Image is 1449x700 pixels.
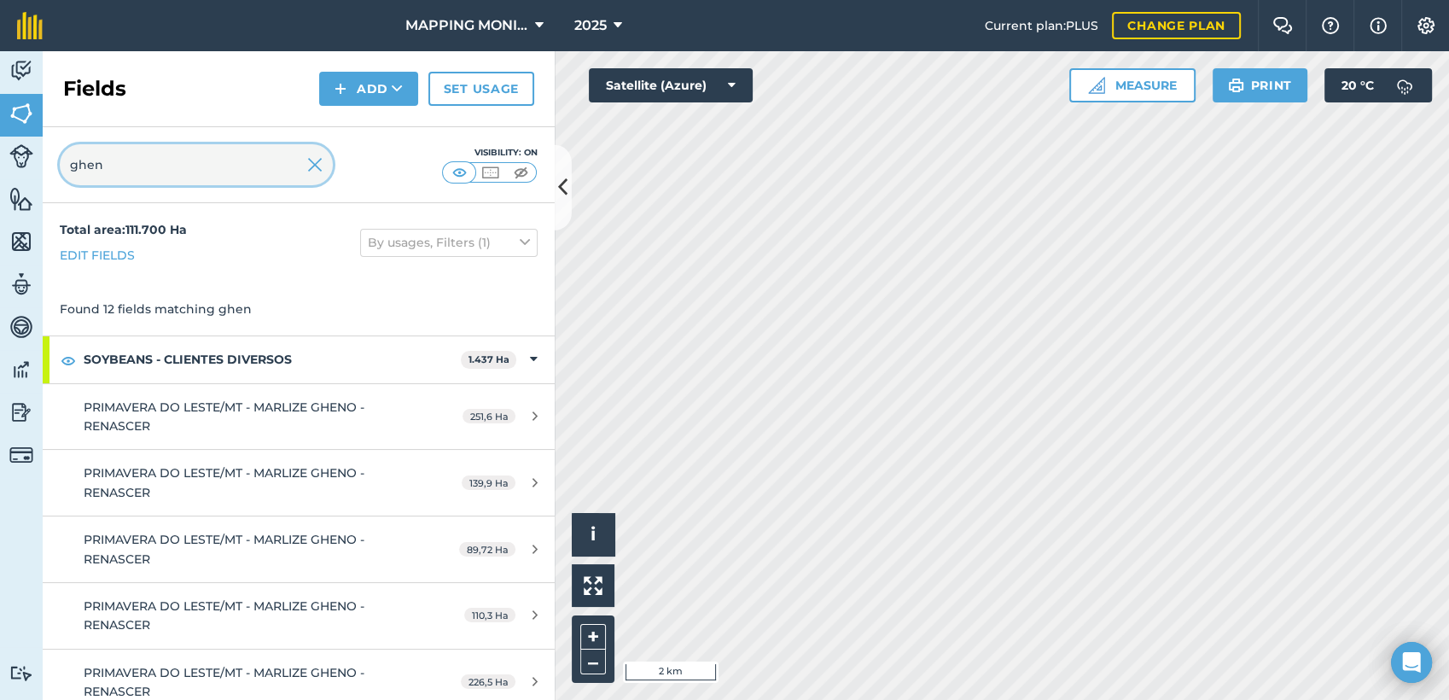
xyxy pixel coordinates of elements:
button: – [580,650,606,674]
span: 226,5 Ha [461,674,515,689]
span: PRIMAVERA DO LESTE/MT - MARLIZE GHENO - RENASCER [84,400,364,434]
span: 139,9 Ha [462,475,515,490]
div: Visibility: On [442,146,538,160]
a: PRIMAVERA DO LESTE/MT - MARLIZE GHENO - RENASCER251,6 Ha [43,384,555,450]
img: svg+xml;base64,PD94bWwgdmVyc2lvbj0iMS4wIiBlbmNvZGluZz0idXRmLTgiPz4KPCEtLSBHZW5lcmF0b3I6IEFkb2JlIE... [1388,68,1422,102]
img: svg+xml;base64,PHN2ZyB4bWxucz0iaHR0cDovL3d3dy53My5vcmcvMjAwMC9zdmciIHdpZHRoPSIxOCIgaGVpZ2h0PSIyNC... [61,350,76,370]
input: Search [60,144,333,185]
span: i [591,523,596,545]
img: svg+xml;base64,PHN2ZyB4bWxucz0iaHR0cDovL3d3dy53My5vcmcvMjAwMC9zdmciIHdpZHRoPSIxNyIgaGVpZ2h0PSIxNy... [1370,15,1387,36]
img: svg+xml;base64,PD94bWwgdmVyc2lvbj0iMS4wIiBlbmNvZGluZz0idXRmLTgiPz4KPCEtLSBHZW5lcmF0b3I6IEFkb2JlIE... [9,271,33,297]
img: svg+xml;base64,PD94bWwgdmVyc2lvbj0iMS4wIiBlbmNvZGluZz0idXRmLTgiPz4KPCEtLSBHZW5lcmF0b3I6IEFkb2JlIE... [9,58,33,84]
span: Current plan : PLUS [985,16,1098,35]
img: svg+xml;base64,PD94bWwgdmVyc2lvbj0iMS4wIiBlbmNvZGluZz0idXRmLTgiPz4KPCEtLSBHZW5lcmF0b3I6IEFkb2JlIE... [9,144,33,168]
img: svg+xml;base64,PD94bWwgdmVyc2lvbj0iMS4wIiBlbmNvZGluZz0idXRmLTgiPz4KPCEtLSBHZW5lcmF0b3I6IEFkb2JlIE... [9,357,33,382]
img: svg+xml;base64,PHN2ZyB4bWxucz0iaHR0cDovL3d3dy53My5vcmcvMjAwMC9zdmciIHdpZHRoPSI1MCIgaGVpZ2h0PSI0MC... [510,164,532,181]
strong: Total area : 111.700 Ha [60,222,187,237]
button: Measure [1069,68,1196,102]
a: PRIMAVERA DO LESTE/MT - MARLIZE GHENO - RENASCER110,3 Ha [43,583,555,649]
h2: Fields [63,75,126,102]
div: Open Intercom Messenger [1391,642,1432,683]
img: svg+xml;base64,PD94bWwgdmVyc2lvbj0iMS4wIiBlbmNvZGluZz0idXRmLTgiPz4KPCEtLSBHZW5lcmF0b3I6IEFkb2JlIE... [9,443,33,467]
a: Set usage [428,72,534,106]
img: svg+xml;base64,PHN2ZyB4bWxucz0iaHR0cDovL3d3dy53My5vcmcvMjAwMC9zdmciIHdpZHRoPSI1MCIgaGVpZ2h0PSI0MC... [480,164,501,181]
span: 20 ° C [1341,68,1374,102]
button: By usages, Filters (1) [360,229,538,256]
img: svg+xml;base64,PHN2ZyB4bWxucz0iaHR0cDovL3d3dy53My5vcmcvMjAwMC9zdmciIHdpZHRoPSI1NiIgaGVpZ2h0PSI2MC... [9,101,33,126]
span: 89,72 Ha [459,542,515,557]
img: fieldmargin Logo [17,12,43,39]
img: svg+xml;base64,PHN2ZyB4bWxucz0iaHR0cDovL3d3dy53My5vcmcvMjAwMC9zdmciIHdpZHRoPSIyMiIgaGVpZ2h0PSIzMC... [307,155,323,175]
button: Add [319,72,418,106]
img: svg+xml;base64,PD94bWwgdmVyc2lvbj0iMS4wIiBlbmNvZGluZz0idXRmLTgiPz4KPCEtLSBHZW5lcmF0b3I6IEFkb2JlIE... [9,665,33,681]
span: MAPPING MONITORAMENTO AGRICOLA [405,15,528,36]
span: PRIMAVERA DO LESTE/MT - MARLIZE GHENO - RENASCER [84,465,364,499]
button: + [580,624,606,650]
span: 2025 [574,15,607,36]
span: PRIMAVERA DO LESTE/MT - MARLIZE GHENO - RENASCER [84,665,364,699]
img: Two speech bubbles overlapping with the left bubble in the forefront [1272,17,1293,34]
span: PRIMAVERA DO LESTE/MT - MARLIZE GHENO - RENASCER [84,532,364,566]
img: A cog icon [1416,17,1436,34]
img: svg+xml;base64,PD94bWwgdmVyc2lvbj0iMS4wIiBlbmNvZGluZz0idXRmLTgiPz4KPCEtLSBHZW5lcmF0b3I6IEFkb2JlIE... [9,314,33,340]
button: i [572,513,614,556]
img: A question mark icon [1320,17,1341,34]
img: svg+xml;base64,PHN2ZyB4bWxucz0iaHR0cDovL3d3dy53My5vcmcvMjAwMC9zdmciIHdpZHRoPSI1MCIgaGVpZ2h0PSI0MC... [449,164,470,181]
span: PRIMAVERA DO LESTE/MT - MARLIZE GHENO - RENASCER [84,598,364,633]
button: 20 °C [1324,68,1432,102]
span: 251,6 Ha [463,409,515,423]
img: svg+xml;base64,PHN2ZyB4bWxucz0iaHR0cDovL3d3dy53My5vcmcvMjAwMC9zdmciIHdpZHRoPSI1NiIgaGVpZ2h0PSI2MC... [9,186,33,212]
strong: SOYBEANS - CLIENTES DIVERSOS [84,336,461,382]
strong: 1.437 Ha [468,353,509,365]
a: PRIMAVERA DO LESTE/MT - MARLIZE GHENO - RENASCER139,9 Ha [43,450,555,516]
button: Satellite (Azure) [589,68,753,102]
a: Change plan [1112,12,1241,39]
img: svg+xml;base64,PHN2ZyB4bWxucz0iaHR0cDovL3d3dy53My5vcmcvMjAwMC9zdmciIHdpZHRoPSIxNCIgaGVpZ2h0PSIyNC... [335,79,346,99]
img: svg+xml;base64,PHN2ZyB4bWxucz0iaHR0cDovL3d3dy53My5vcmcvMjAwMC9zdmciIHdpZHRoPSIxOSIgaGVpZ2h0PSIyNC... [1228,75,1244,96]
span: 110,3 Ha [464,608,515,622]
div: SOYBEANS - CLIENTES DIVERSOS1.437 Ha [43,336,555,382]
img: Ruler icon [1088,77,1105,94]
img: svg+xml;base64,PHN2ZyB4bWxucz0iaHR0cDovL3d3dy53My5vcmcvMjAwMC9zdmciIHdpZHRoPSI1NiIgaGVpZ2h0PSI2MC... [9,229,33,254]
img: svg+xml;base64,PD94bWwgdmVyc2lvbj0iMS4wIiBlbmNvZGluZz0idXRmLTgiPz4KPCEtLSBHZW5lcmF0b3I6IEFkb2JlIE... [9,400,33,425]
button: Print [1213,68,1308,102]
a: PRIMAVERA DO LESTE/MT - MARLIZE GHENO - RENASCER89,72 Ha [43,516,555,582]
img: Four arrows, one pointing top left, one top right, one bottom right and the last bottom left [584,576,602,595]
a: Edit fields [60,246,135,265]
div: Found 12 fields matching ghen [43,283,555,335]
